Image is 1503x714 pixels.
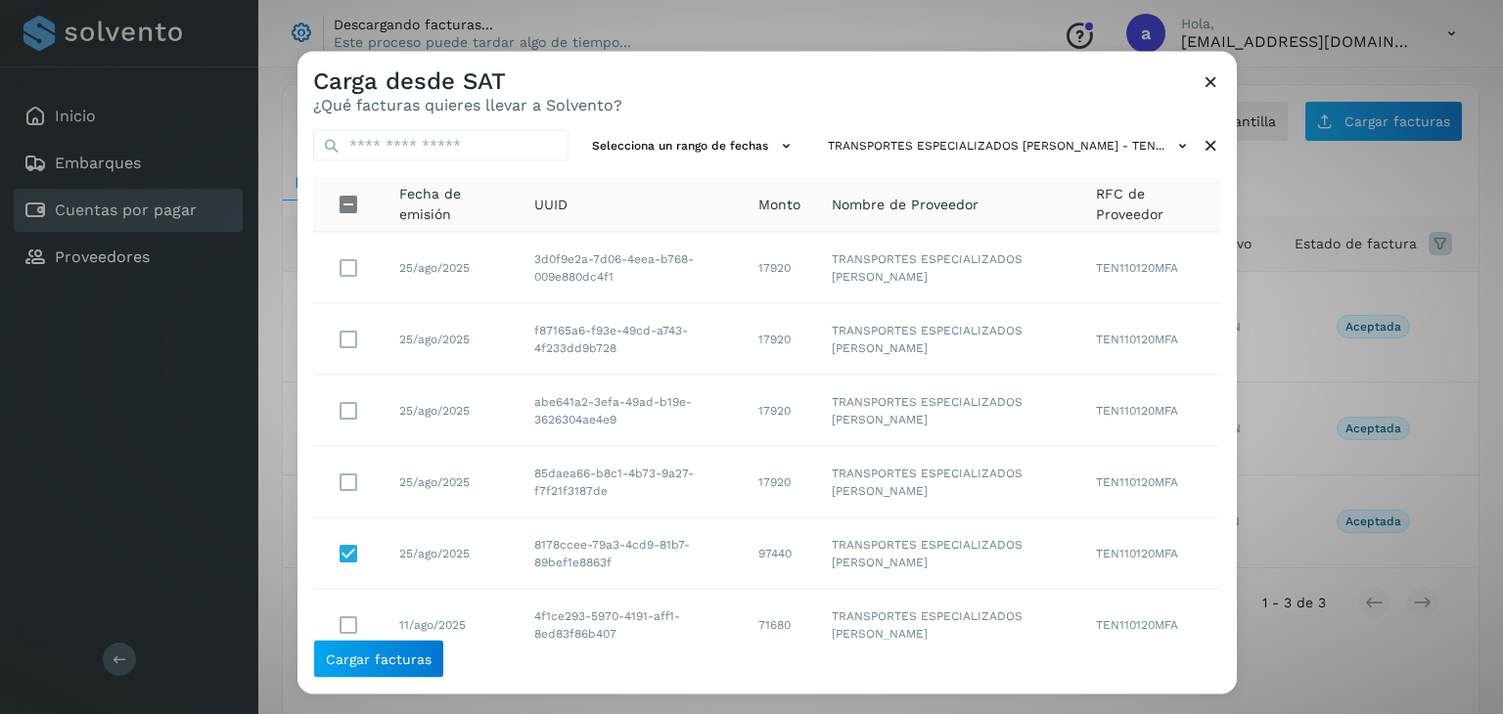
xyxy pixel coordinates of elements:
td: TRANSPORTES ESPECIALIZADOS [PERSON_NAME] [816,517,1080,589]
span: Cargar facturas [326,652,432,666]
button: TRANSPORTES ESPECIALIZADOS [PERSON_NAME] - TEN... [820,130,1201,162]
td: 97440 [743,517,816,589]
p: ¿Qué facturas quieres llevar a Solvento? [313,95,622,113]
td: 17920 [743,232,816,303]
button: Cargar facturas [313,640,444,679]
td: 25/ago/2025 [384,517,519,589]
td: 85daea66-b8c1-4b73-9a27-f7f21f3187de [519,446,743,517]
td: 8178ccee-79a3-4cd9-81b7-89bef1e8863f [519,517,743,589]
td: TEN110120MFA [1080,375,1221,446]
td: TRANSPORTES ESPECIALIZADOS [PERSON_NAME] [816,446,1080,517]
td: TRANSPORTES ESPECIALIZADOS [PERSON_NAME] [816,375,1080,446]
td: f87165a6-f93e-49cd-a743-4f233dd9b728 [519,303,743,375]
span: RFC de Proveedor [1096,184,1206,225]
span: UUID [534,194,568,214]
span: Monto [758,194,800,214]
td: 25/ago/2025 [384,375,519,446]
td: TEN110120MFA [1080,446,1221,517]
td: TEN110120MFA [1080,303,1221,375]
td: TRANSPORTES ESPECIALIZADOS [PERSON_NAME] [816,303,1080,375]
td: TEN110120MFA [1080,589,1221,660]
td: abe641a2-3efa-49ad-b19e-3626304ae4e9 [519,375,743,446]
td: 4f1ce293-5970-4191-aff1-8ed83f86b407 [519,589,743,660]
td: 17920 [743,303,816,375]
span: Nombre de Proveedor [832,194,979,214]
td: 71680 [743,589,816,660]
td: TRANSPORTES ESPECIALIZADOS [PERSON_NAME] [816,589,1080,660]
h3: Carga desde SAT [313,67,622,96]
td: 11/ago/2025 [384,589,519,660]
span: Fecha de emisión [399,184,503,225]
td: 25/ago/2025 [384,232,519,303]
td: 17920 [743,446,816,517]
td: TEN110120MFA [1080,232,1221,303]
td: 17920 [743,375,816,446]
td: TEN110120MFA [1080,517,1221,589]
button: Selecciona un rango de fechas [584,130,804,162]
td: TRANSPORTES ESPECIALIZADOS [PERSON_NAME] [816,232,1080,303]
td: 3d0f9e2a-7d06-4eea-b768-009e880dc4f1 [519,232,743,303]
td: 25/ago/2025 [384,446,519,517]
td: 25/ago/2025 [384,303,519,375]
